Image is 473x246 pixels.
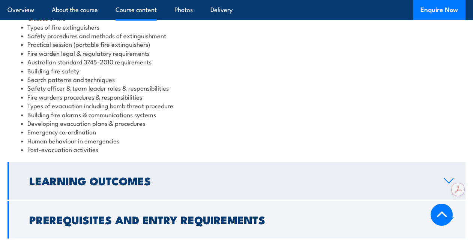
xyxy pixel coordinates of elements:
li: Practical session (portable fire extinguishers) [21,40,452,48]
li: Building fire alarms & communications systems [21,110,452,119]
li: Search patterns and techniques [21,75,452,83]
li: Emergency co-ordination [21,127,452,136]
li: Types of evacuation including bomb threat procedure [21,101,452,110]
li: Fire warden legal & regulatory requirements [21,49,452,57]
li: Safety officer & team leader roles & responsibilities [21,83,452,92]
h2: Prerequisites and Entry Requirements [29,215,432,224]
li: Post-evacuation activities [21,145,452,154]
li: Types of fire extinguishers [21,22,452,31]
h2: Learning Outcomes [29,176,432,185]
li: Developing evacuation plans & procedures [21,119,452,127]
a: Learning Outcomes [8,162,465,200]
li: Building fire safety [21,66,452,75]
li: Fire wardens procedures & responsibilities [21,92,452,101]
li: Australian standard 3745-2010 requirements [21,57,452,66]
li: Human behaviour in emergencies [21,136,452,145]
a: Prerequisites and Entry Requirements [8,201,465,239]
li: Safety procedures and methods of extinguishment [21,31,452,40]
